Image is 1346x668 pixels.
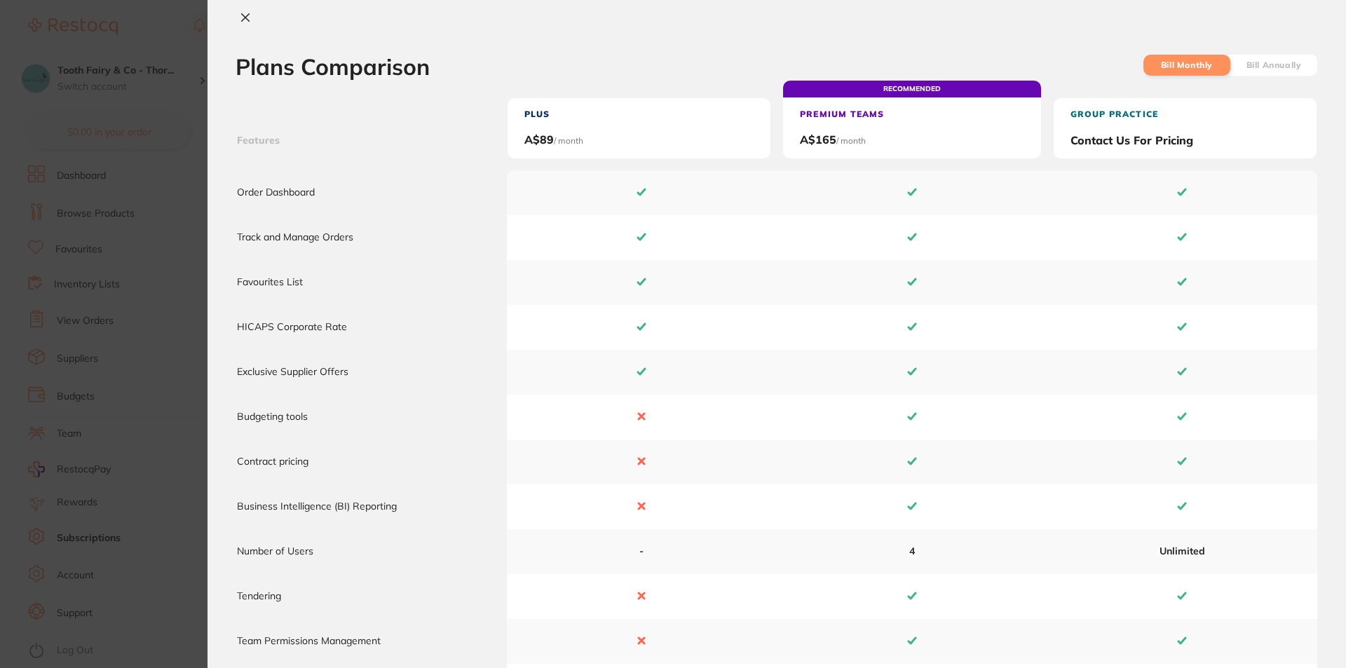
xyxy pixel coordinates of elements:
[44,459,55,470] button: Gif picker
[67,459,78,470] button: Upload attachment
[236,439,507,484] td: Contract pricing
[236,529,507,574] td: Number of Users
[909,545,915,557] span: 4
[236,215,507,260] td: Track and Manage Orders
[12,430,268,454] textarea: Message…
[524,109,550,119] h4: Plus
[639,545,644,557] span: -
[1246,60,1302,70] label: Bill Annually
[62,89,258,116] div: Hello, where can I add the credit card details on here please?
[836,135,866,146] span: / month
[524,133,583,147] p: A$ 89
[783,81,1041,97] span: RECOMMENDED
[246,6,271,31] div: Close
[236,484,507,529] td: Business Intelligence (BI) Reporting
[1070,109,1159,119] h4: GROUP PRACTICE
[236,619,507,664] td: Team Permissions Management
[236,395,507,439] td: Budgeting tools
[1160,545,1205,557] span: Unlimited
[236,260,507,305] td: Favourites List
[68,13,118,24] h1: Operator
[236,170,507,215] td: Order Dashboard
[554,135,583,146] span: / month
[40,8,62,30] img: Profile image for Operator
[1161,60,1213,70] label: Bill Monthly
[236,54,430,80] h1: Plans Comparison
[1070,134,1193,147] p: Contact Us For Pricing
[236,97,507,170] th: Features
[9,6,36,32] button: go back
[240,454,263,476] button: Send a message…
[219,6,246,32] button: Home
[236,574,507,619] td: Tendering
[800,109,885,119] h4: Premium Teams
[236,305,507,350] td: HICAPS Corporate Rate
[11,81,269,142] div: Kathryn says…
[50,81,269,125] div: Hello, where can I add the credit card details on here please?
[800,133,866,147] p: A$ 165
[236,350,507,395] td: Exclusive Supplier Offers
[22,459,33,470] button: Emoji picker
